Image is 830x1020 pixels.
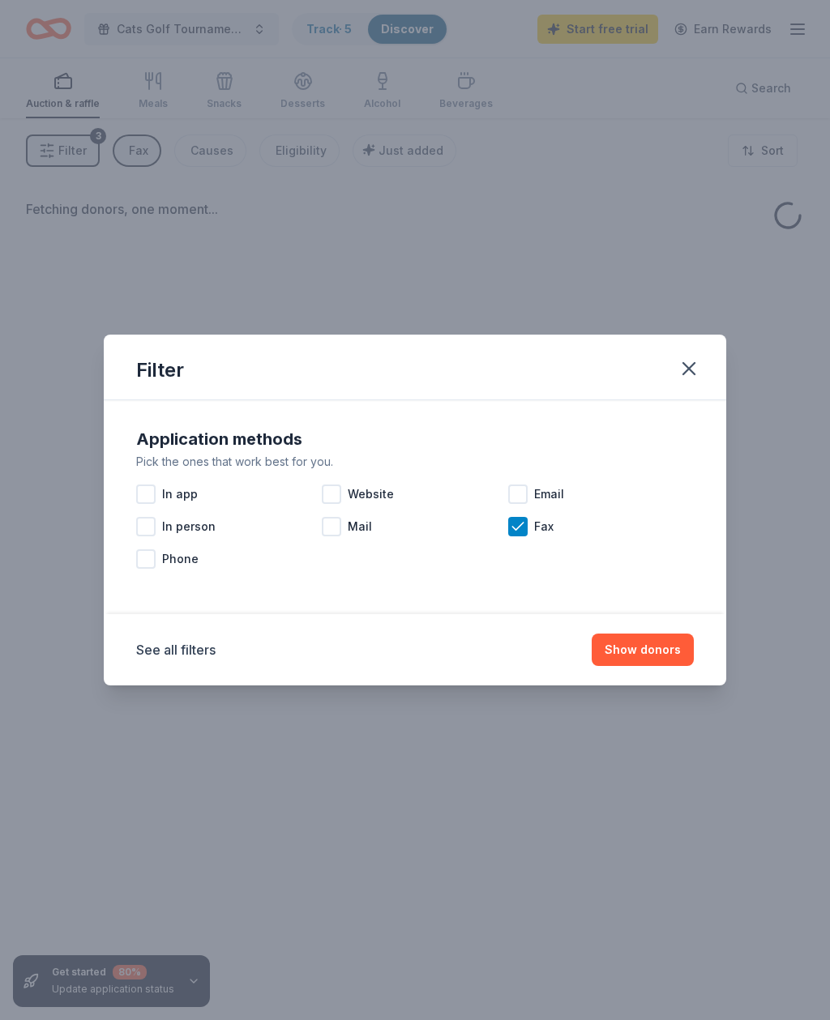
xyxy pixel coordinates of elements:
[162,517,216,536] span: In person
[136,426,694,452] div: Application methods
[534,517,554,536] span: Fax
[162,549,199,569] span: Phone
[592,634,694,666] button: Show donors
[136,640,216,659] button: See all filters
[348,517,372,536] span: Mail
[136,357,184,383] div: Filter
[162,484,198,504] span: In app
[348,484,394,504] span: Website
[534,484,564,504] span: Email
[136,452,694,472] div: Pick the ones that work best for you.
